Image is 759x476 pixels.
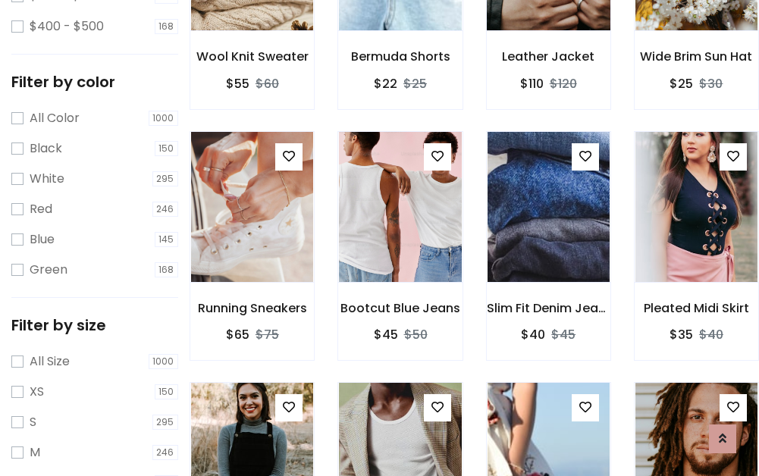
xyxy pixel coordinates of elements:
h5: Filter by color [11,73,178,91]
h6: $25 [670,77,693,91]
del: $45 [551,326,576,343]
h6: $110 [520,77,544,91]
span: 1000 [149,111,179,126]
del: $120 [550,75,577,92]
h6: Wide Brim Sun Hat [635,49,758,64]
label: Blue [30,230,55,249]
label: Green [30,261,67,279]
span: 246 [152,445,179,460]
h6: Leather Jacket [487,49,610,64]
h6: Bermuda Shorts [338,49,462,64]
label: XS [30,383,44,401]
span: 145 [155,232,179,247]
label: All Size [30,352,70,371]
label: S [30,413,36,431]
label: Black [30,139,62,158]
del: $60 [256,75,279,92]
span: 168 [155,262,179,277]
label: M [30,443,40,462]
span: 150 [155,384,179,399]
h5: Filter by size [11,316,178,334]
h6: Wool Knit Sweater [190,49,314,64]
del: $75 [256,326,279,343]
h6: Slim Fit Denim Jeans [487,301,610,315]
h6: Bootcut Blue Jeans [338,301,462,315]
label: Red [30,200,52,218]
h6: $45 [374,327,398,342]
h6: $22 [374,77,397,91]
h6: $35 [670,327,693,342]
h6: Pleated Midi Skirt [635,301,758,315]
label: White [30,170,64,188]
h6: $65 [226,327,249,342]
h6: $40 [521,327,545,342]
span: 246 [152,202,179,217]
del: $25 [403,75,427,92]
label: $400 - $500 [30,17,104,36]
span: 295 [152,171,179,186]
del: $30 [699,75,723,92]
label: All Color [30,109,80,127]
h6: $55 [226,77,249,91]
del: $40 [699,326,723,343]
span: 150 [155,141,179,156]
del: $50 [404,326,428,343]
span: 1000 [149,354,179,369]
h6: Running Sneakers [190,301,314,315]
span: 168 [155,19,179,34]
span: 295 [152,415,179,430]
